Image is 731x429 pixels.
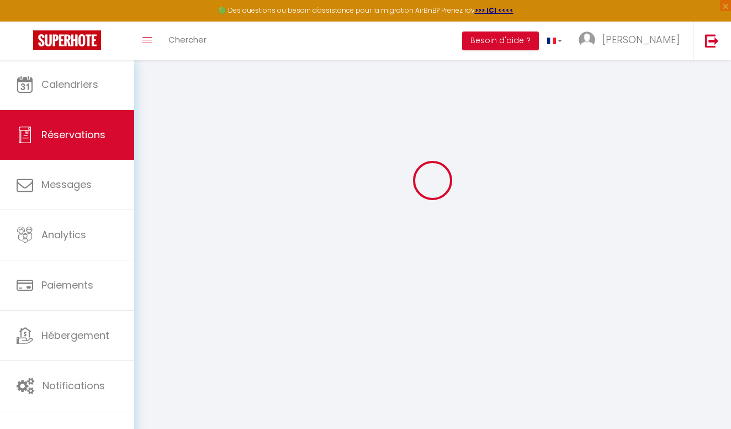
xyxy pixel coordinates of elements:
span: Calendriers [41,77,98,91]
a: >>> ICI <<<< [475,6,513,15]
span: [PERSON_NAME] [602,33,680,46]
span: Paiements [41,278,93,292]
a: ... [PERSON_NAME] [570,22,693,60]
span: Messages [41,177,92,191]
img: Super Booking [33,30,101,50]
img: logout [705,34,719,48]
span: Réservations [41,128,105,142]
span: Hébergement [41,328,109,342]
span: Analytics [41,228,86,242]
span: Notifications [43,379,105,393]
span: Chercher [168,34,206,45]
button: Besoin d'aide ? [462,32,539,50]
a: Chercher [160,22,215,60]
img: ... [579,32,595,48]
